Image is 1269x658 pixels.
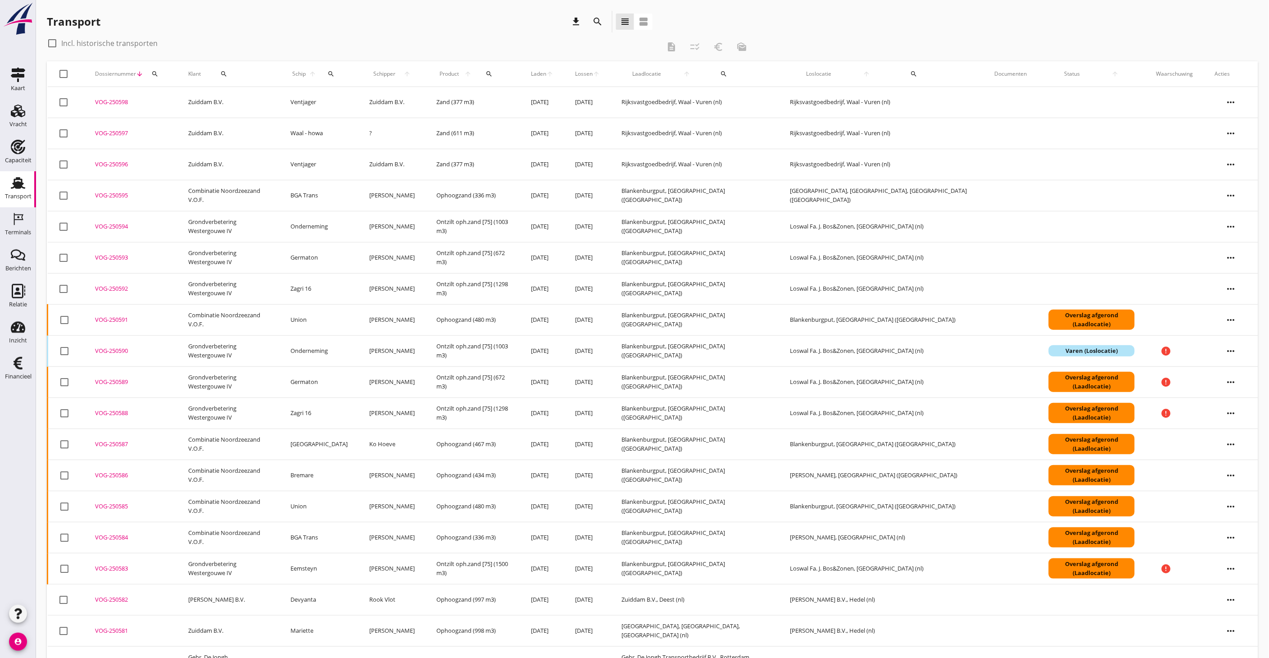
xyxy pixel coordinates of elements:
div: Transport [47,14,100,29]
div: VOG-250590 [95,347,167,356]
div: VOG-250595 [95,191,167,200]
td: [PERSON_NAME] [359,242,426,273]
td: Blankenburgput, [GEOGRAPHIC_DATA] ([GEOGRAPHIC_DATA]) [780,429,984,460]
td: Zuiddam B.V. [177,615,280,646]
i: arrow_upward [546,70,553,78]
td: Ophoogzand (480 m3) [426,304,521,335]
td: [PERSON_NAME] [359,304,426,335]
td: Grondverbetering Westergouwe IV [177,211,280,242]
i: arrow_upward [462,70,475,78]
i: error [1161,377,1172,388]
i: more_horiz [1219,370,1244,395]
td: Eemsteyn [280,553,359,584]
td: [DATE] [564,615,611,646]
div: Overslag afgerond (Laadlocatie) [1049,434,1135,454]
td: Ontzilt oph.zand [75] (1500 m3) [426,553,521,584]
td: Combinatie Noordzeezand V.O.F. [177,429,280,460]
td: [DATE] [564,522,611,553]
td: Zuiddam B.V., Deest (nl) [611,584,780,615]
td: [DATE] [520,366,564,398]
span: Loslocatie [790,70,848,78]
td: Loswal Fa. J. Bos&Zonen, [GEOGRAPHIC_DATA] (nl) [780,273,984,304]
td: Ontzilt oph.zand [75] (1298 m3) [426,273,521,304]
td: Blankenburgput, [GEOGRAPHIC_DATA] ([GEOGRAPHIC_DATA]) [611,211,780,242]
td: [PERSON_NAME] [359,398,426,429]
span: Schipper [370,70,400,78]
td: [DATE] [564,335,611,366]
td: Rijksvastgoedbedrijf, Waal - Vuren (nl) [611,149,780,180]
td: Combinatie Noordzeezand V.O.F. [177,460,280,491]
td: [PERSON_NAME] [359,553,426,584]
i: more_horiz [1219,494,1244,519]
td: Germaton [280,242,359,273]
i: arrow_downward [136,70,143,78]
td: Ontzilt oph.zand [75] (672 m3) [426,242,521,273]
td: Ophoogzand (467 m3) [426,429,521,460]
td: [PERSON_NAME] [359,180,426,211]
i: error [1161,408,1172,419]
td: Blankenburgput, [GEOGRAPHIC_DATA] ([GEOGRAPHIC_DATA]) [611,460,780,491]
td: [DATE] [520,335,564,366]
i: search [485,70,493,78]
div: Documenten [995,70,1027,78]
td: Blankenburgput, [GEOGRAPHIC_DATA] ([GEOGRAPHIC_DATA]) [611,553,780,584]
td: Waal - howa [280,118,359,149]
i: more_horiz [1219,276,1244,302]
i: search [328,70,335,78]
td: [DATE] [520,149,564,180]
div: Financieel [5,374,32,379]
div: Overslag afgerond (Laadlocatie) [1049,310,1135,330]
td: [PERSON_NAME] B.V., Hedel (nl) [780,584,984,615]
div: Berichten [5,265,31,271]
i: more_horiz [1219,214,1244,239]
i: more_horiz [1219,152,1244,177]
div: Klant [188,63,269,85]
td: [DATE] [520,491,564,522]
td: [PERSON_NAME] [359,335,426,366]
td: Ko Hoeve [359,429,426,460]
td: Union [280,491,359,522]
label: Incl. historische transporten [61,39,158,48]
div: Overslag afgerond (Laadlocatie) [1049,558,1135,579]
td: Devyanta [280,584,359,615]
span: Laadlocatie [621,70,672,78]
td: Bremare [280,460,359,491]
div: Varen (Loslocatie) [1049,345,1135,357]
div: Kaart [11,85,25,91]
div: VOG-250583 [95,564,167,573]
td: Loswal Fa. J. Bos&Zonen, [GEOGRAPHIC_DATA] (nl) [780,366,984,398]
i: more_horiz [1219,121,1244,146]
td: ? [359,118,426,149]
div: Overslag afgerond (Laadlocatie) [1049,465,1135,485]
i: search [220,70,227,78]
span: Lossen [575,70,593,78]
td: [DATE] [564,149,611,180]
td: Blankenburgput, [GEOGRAPHIC_DATA] ([GEOGRAPHIC_DATA]) [611,304,780,335]
div: Overslag afgerond (Laadlocatie) [1049,403,1135,423]
td: Ontzilt oph.zand [75] (672 m3) [426,366,521,398]
td: Ventjager [280,149,359,180]
td: Blankenburgput, [GEOGRAPHIC_DATA] ([GEOGRAPHIC_DATA]) [611,242,780,273]
div: Overslag afgerond (Laadlocatie) [1049,496,1135,516]
td: Grondverbetering Westergouwe IV [177,398,280,429]
div: Transport [5,193,32,199]
td: [DATE] [564,304,611,335]
td: [DATE] [520,398,564,429]
td: Zagri 16 [280,398,359,429]
i: more_horiz [1219,587,1244,612]
td: Onderneming [280,211,359,242]
td: [PERSON_NAME] [359,522,426,553]
td: Blankenburgput, [GEOGRAPHIC_DATA] ([GEOGRAPHIC_DATA]) [611,335,780,366]
td: Germaton [280,366,359,398]
td: Ophoogzand (336 m3) [426,522,521,553]
div: VOG-250592 [95,284,167,293]
td: Zand (377 m3) [426,87,521,118]
td: [GEOGRAPHIC_DATA], [GEOGRAPHIC_DATA], [GEOGRAPHIC_DATA] (nl) [611,615,780,646]
td: Mariette [280,615,359,646]
td: [DATE] [520,211,564,242]
td: Zand (611 m3) [426,118,521,149]
td: [DATE] [520,118,564,149]
td: [DATE] [564,584,611,615]
span: Dossiernummer [95,70,136,78]
td: [DATE] [520,242,564,273]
